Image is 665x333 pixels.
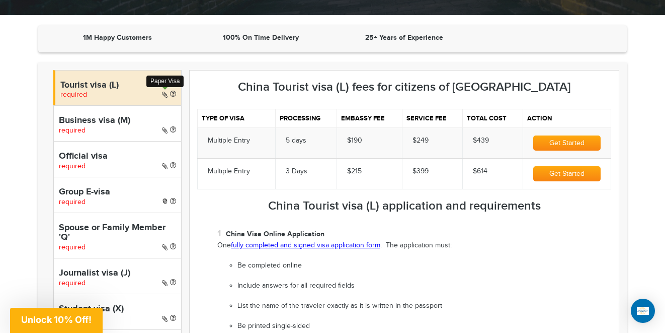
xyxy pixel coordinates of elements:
li: Include answers for all required fields [237,281,611,291]
h3: China Tourist visa (L) fees for citizens of [GEOGRAPHIC_DATA] [197,81,611,94]
th: Service fee [402,109,463,127]
div: Open Intercom Messenger [631,299,655,323]
h4: Journalist visa (J) [59,269,176,279]
span: required [59,243,86,251]
span: $249 [412,137,429,145]
li: Be printed single-sided [237,321,611,331]
span: required [59,126,86,135]
iframe: Customer reviews powered by Trustpilot [478,33,617,45]
span: Multiple Entry [208,137,250,145]
li: List the name of the traveler exactly as it is written in the passport [237,301,611,311]
th: Total cost [463,109,523,127]
span: required [59,198,86,206]
div: Unlock 10% Off! [10,308,103,333]
strong: 1M Happy Customers [83,33,152,42]
a: Get Started [533,170,601,178]
th: Type of visa [198,109,276,127]
span: $190 [347,137,362,145]
a: fully completed and signed visa application form [231,241,380,249]
th: Embassy fee [337,109,402,127]
h4: Business visa (M) [59,116,176,126]
h4: Group E-visa [59,187,176,197]
div: Paper Visa [146,76,184,87]
h4: Official visa [59,152,176,162]
span: $439 [473,137,489,145]
span: $614 [473,167,487,175]
span: Multiple Entry [208,167,250,175]
span: 3 Days [286,167,307,175]
span: required [59,162,86,170]
span: $399 [412,167,429,175]
button: Get Started [533,136,601,151]
span: $215 [347,167,362,175]
button: Get Started [533,166,601,181]
span: Unlock 10% Off! [21,314,92,325]
h3: China Tourist visa (L) application and requirements [197,199,611,213]
h4: Spouse or Family Member 'Q' [59,223,176,243]
a: Get Started [533,139,601,147]
strong: 25+ Years of Experience [365,33,443,42]
span: 5 days [286,137,306,145]
h4: Student visa (X) [59,304,176,314]
strong: China Visa Online Application [226,230,324,238]
th: Action [523,109,611,127]
strong: 100% On Time Delivery [223,33,299,42]
th: Processing [276,109,337,127]
h4: Tourist visa (L) [60,81,176,91]
span: required [59,279,86,287]
p: One . The application must: [217,241,611,251]
span: required [60,91,87,99]
li: Be completed online [237,261,611,271]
